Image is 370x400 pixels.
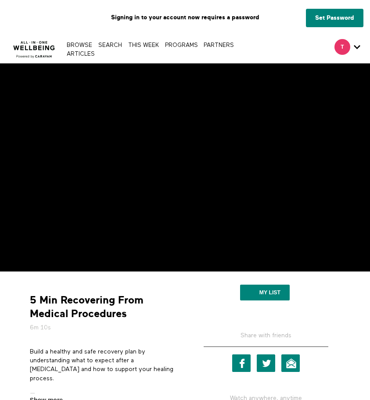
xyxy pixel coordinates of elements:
p: Build a healthy and safe recovery plan by understanding what to expect after a [MEDICAL_DATA] and... [30,347,179,383]
button: My list [240,285,290,300]
a: PROGRAMS [163,43,200,48]
nav: Primary [65,40,251,58]
strong: 5 Min Recovering From Medical Procedures [30,293,179,321]
a: ARTICLES [65,51,97,57]
h5: Share with friends [204,331,328,347]
a: Set Password [306,9,363,27]
div: Secondary [328,35,367,63]
a: Twitter [257,354,275,372]
p: Signing in to your account now requires a password [7,7,363,29]
h5: 6m 10s [30,323,179,332]
a: Email [281,354,300,372]
a: PARTNERS [201,43,236,48]
a: Browse [65,43,94,48]
a: Facebook [232,354,251,372]
a: Search [96,43,124,48]
a: THIS WEEK [126,43,161,48]
img: CARAVAN [10,35,58,59]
